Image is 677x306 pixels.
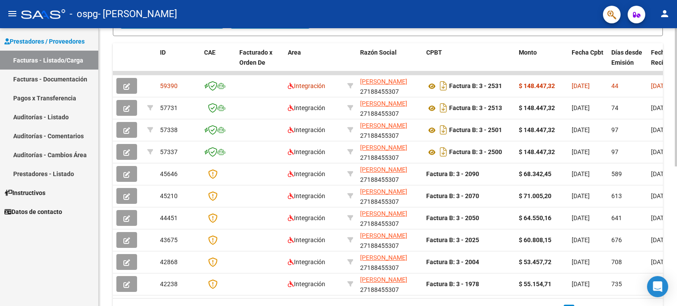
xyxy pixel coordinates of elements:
[449,105,502,112] strong: Factura B: 3 - 2513
[519,170,551,177] strong: $ 68.342,45
[360,100,407,107] span: [PERSON_NAME]
[236,43,284,82] datatable-header-cell: Facturado x Orden De
[651,192,669,199] span: [DATE]
[360,99,419,117] div: 27188455307
[360,121,419,139] div: 27188455307
[360,276,407,283] span: [PERSON_NAME]
[357,43,423,82] datatable-header-cell: Razón Social
[611,82,618,89] span: 44
[519,236,551,243] strong: $ 60.808,15
[360,166,407,173] span: [PERSON_NAME]
[572,280,590,288] span: [DATE]
[360,143,419,161] div: 27188455307
[519,258,551,265] strong: $ 53.457,72
[611,126,618,133] span: 97
[288,258,325,265] span: Integración
[360,275,419,293] div: 27188455307
[438,101,449,115] i: Descargar documento
[360,231,419,249] div: 27188455307
[651,214,669,221] span: [DATE]
[651,258,669,265] span: [DATE]
[651,49,676,66] span: Fecha Recibido
[160,170,178,177] span: 45646
[519,148,555,155] strong: $ 148.447,32
[423,43,515,82] datatable-header-cell: CPBT
[449,127,502,134] strong: Factura B: 3 - 2501
[360,144,407,151] span: [PERSON_NAME]
[568,43,608,82] datatable-header-cell: Fecha Cpbt
[288,214,325,221] span: Integración
[426,258,479,265] strong: Factura B: 3 - 2004
[572,49,603,56] span: Fecha Cpbt
[426,192,479,199] strong: Factura B: 3 - 2070
[519,126,555,133] strong: $ 148.447,32
[572,192,590,199] span: [DATE]
[160,148,178,155] span: 57337
[7,8,18,19] mat-icon: menu
[160,104,178,111] span: 57731
[360,49,397,56] span: Razón Social
[519,280,551,288] strong: $ 55.154,71
[611,214,622,221] span: 641
[438,123,449,137] i: Descargar documento
[651,236,669,243] span: [DATE]
[201,43,236,82] datatable-header-cell: CAE
[360,188,407,195] span: [PERSON_NAME]
[519,82,555,89] strong: $ 148.447,32
[572,126,590,133] span: [DATE]
[651,104,669,111] span: [DATE]
[70,4,98,24] span: - ospg
[239,49,272,66] span: Facturado x Orden De
[156,43,201,82] datatable-header-cell: ID
[360,232,407,239] span: [PERSON_NAME]
[519,104,555,111] strong: $ 148.447,32
[651,126,669,133] span: [DATE]
[426,49,442,56] span: CPBT
[288,82,325,89] span: Integración
[426,280,479,288] strong: Factura B: 3 - 1978
[360,187,419,205] div: 27188455307
[284,43,344,82] datatable-header-cell: Area
[160,82,178,89] span: 59390
[4,188,45,198] span: Instructivos
[611,148,618,155] span: 97
[611,104,618,111] span: 74
[651,148,669,155] span: [DATE]
[160,192,178,199] span: 45210
[360,254,407,261] span: [PERSON_NAME]
[611,192,622,199] span: 613
[647,276,668,297] div: Open Intercom Messenger
[651,82,669,89] span: [DATE]
[98,4,177,24] span: - [PERSON_NAME]
[160,280,178,288] span: 42238
[449,83,502,90] strong: Factura B: 3 - 2531
[572,148,590,155] span: [DATE]
[611,49,642,66] span: Días desde Emisión
[288,170,325,177] span: Integración
[204,49,216,56] span: CAE
[572,214,590,221] span: [DATE]
[160,258,178,265] span: 42868
[360,77,419,95] div: 27188455307
[611,280,622,288] span: 735
[608,43,647,82] datatable-header-cell: Días desde Emisión
[160,236,178,243] span: 43675
[160,49,166,56] span: ID
[360,165,419,183] div: 27188455307
[288,104,325,111] span: Integración
[572,236,590,243] span: [DATE]
[288,280,325,288] span: Integración
[515,43,568,82] datatable-header-cell: Monto
[288,192,325,199] span: Integración
[449,149,502,156] strong: Factura B: 3 - 2500
[519,192,551,199] strong: $ 71.005,20
[288,126,325,133] span: Integración
[360,253,419,271] div: 27188455307
[519,49,537,56] span: Monto
[611,258,622,265] span: 708
[426,236,479,243] strong: Factura B: 3 - 2025
[572,104,590,111] span: [DATE]
[4,207,62,217] span: Datos de contacto
[572,170,590,177] span: [DATE]
[519,214,551,221] strong: $ 64.550,16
